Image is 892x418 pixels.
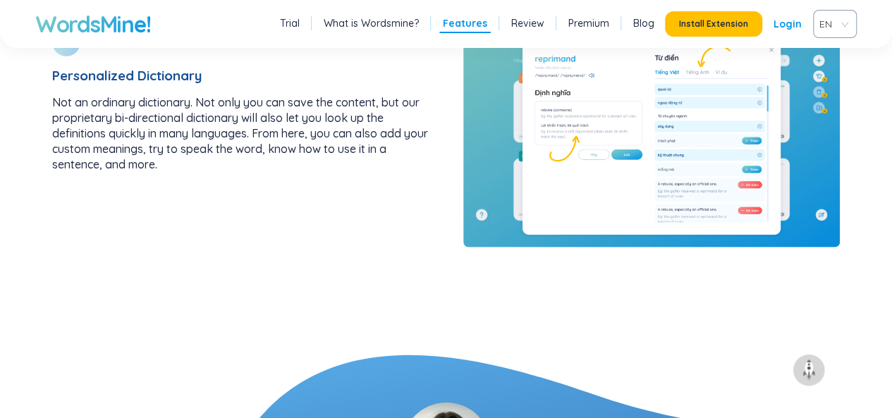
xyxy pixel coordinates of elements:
a: WordsMine! [35,10,150,38]
button: Install Extension [665,11,762,37]
h3: Personalized Dictionary [52,68,429,83]
a: What is Wordsmine? [324,16,419,30]
a: Features [443,16,487,30]
a: Trial [280,16,300,30]
img: to top [798,359,820,381]
a: Review [511,16,544,30]
a: Premium [568,16,609,30]
span: VIE [819,13,845,35]
p: Not an ordinary dictionary. Not only you can save the content, but our proprietary bi-directional... [52,94,429,172]
a: Login [774,11,802,37]
span: Install Extension [679,18,748,30]
a: Blog [633,16,654,30]
img: Personalized Dictionary [463,28,841,247]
